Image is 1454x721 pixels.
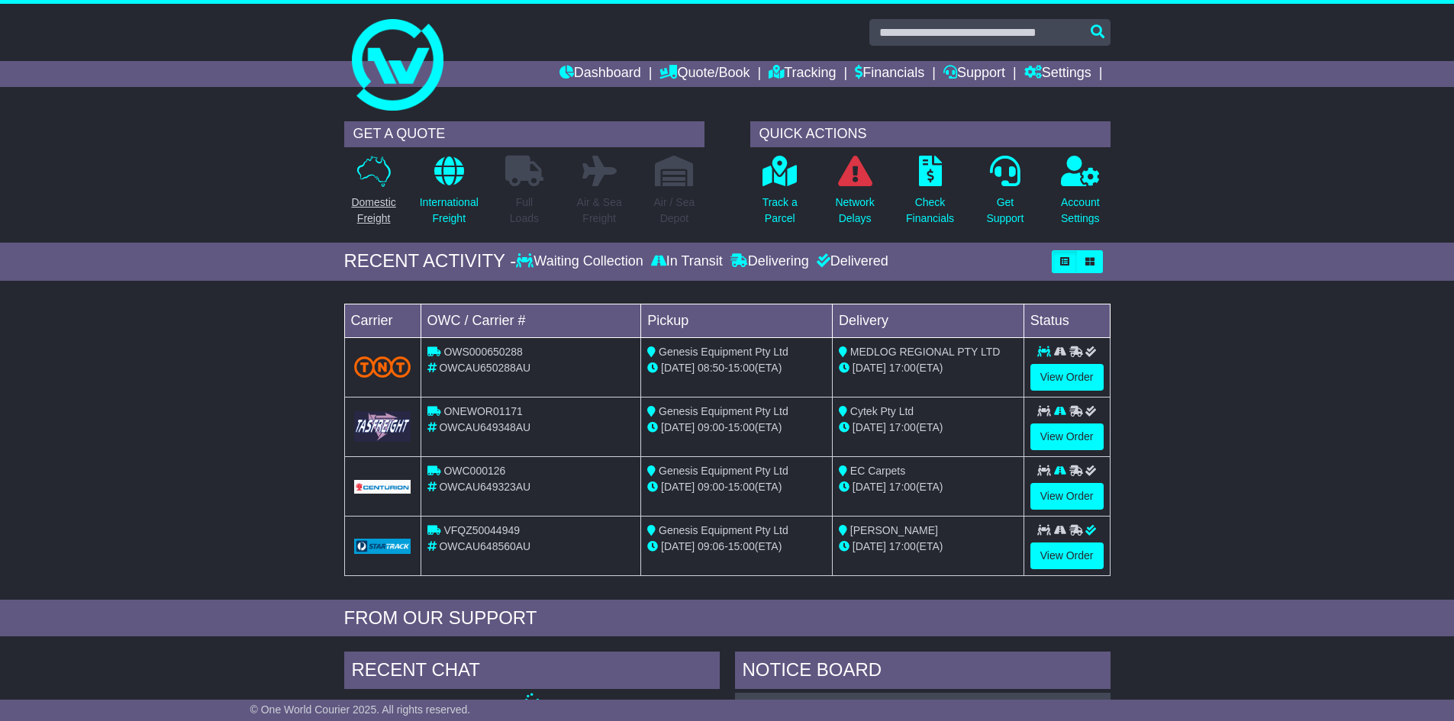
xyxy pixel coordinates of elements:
[850,405,914,417] span: Cytek Pty Ltd
[559,61,641,87] a: Dashboard
[839,539,1017,555] div: (ETA)
[850,346,1001,358] span: MEDLOG REGIONAL PTY LTD
[943,61,1005,87] a: Support
[889,481,916,493] span: 17:00
[661,540,695,552] span: [DATE]
[661,421,695,433] span: [DATE]
[889,421,916,433] span: 17:00
[350,155,396,235] a: DomesticFreight
[647,420,826,436] div: - (ETA)
[762,155,798,235] a: Track aParcel
[344,250,517,272] div: RECENT ACTIVITY -
[727,253,813,270] div: Delivering
[661,481,695,493] span: [DATE]
[889,362,916,374] span: 17:00
[439,362,530,374] span: OWCAU650288AU
[647,539,826,555] div: - (ETA)
[1024,61,1091,87] a: Settings
[354,411,411,441] img: GetCarrierServiceLogo
[659,465,788,477] span: Genesis Equipment Pty Ltd
[698,362,724,374] span: 08:50
[906,195,954,227] p: Check Financials
[647,479,826,495] div: - (ETA)
[853,540,886,552] span: [DATE]
[419,155,479,235] a: InternationalFreight
[850,524,938,536] span: [PERSON_NAME]
[1030,423,1104,450] a: View Order
[647,360,826,376] div: - (ETA)
[839,479,1017,495] div: (ETA)
[439,540,530,552] span: OWCAU648560AU
[354,356,411,377] img: TNT_Domestic.png
[659,405,788,417] span: Genesis Equipment Pty Ltd
[834,155,875,235] a: NetworkDelays
[1030,542,1104,569] a: View Order
[647,253,727,270] div: In Transit
[750,121,1111,147] div: QUICK ACTIONS
[1060,155,1101,235] a: AccountSettings
[344,607,1111,629] div: FROM OUR SUPPORT
[835,195,874,227] p: Network Delays
[577,195,622,227] p: Air & Sea Freight
[344,121,704,147] div: GET A QUOTE
[443,524,520,536] span: VFQZ50044949
[1061,195,1100,227] p: Account Settings
[641,304,833,337] td: Pickup
[735,652,1111,693] div: NOTICE BOARD
[839,360,1017,376] div: (ETA)
[832,304,1024,337] td: Delivery
[420,195,479,227] p: International Freight
[728,421,755,433] span: 15:00
[659,346,788,358] span: Genesis Equipment Pty Ltd
[351,195,395,227] p: Domestic Freight
[421,304,641,337] td: OWC / Carrier #
[889,540,916,552] span: 17:00
[1024,304,1110,337] td: Status
[728,362,755,374] span: 15:00
[659,524,788,536] span: Genesis Equipment Pty Ltd
[1030,364,1104,391] a: View Order
[443,346,523,358] span: OWS000650288
[439,481,530,493] span: OWCAU649323AU
[839,420,1017,436] div: (ETA)
[728,540,755,552] span: 15:00
[659,61,750,87] a: Quote/Book
[855,61,924,87] a: Financials
[698,481,724,493] span: 09:00
[654,195,695,227] p: Air / Sea Depot
[762,195,798,227] p: Track a Parcel
[985,155,1024,235] a: GetSupport
[354,539,411,554] img: GetCarrierServiceLogo
[850,465,905,477] span: EC Carpets
[443,465,505,477] span: OWC000126
[661,362,695,374] span: [DATE]
[905,155,955,235] a: CheckFinancials
[698,421,724,433] span: 09:00
[728,481,755,493] span: 15:00
[853,362,886,374] span: [DATE]
[344,304,421,337] td: Carrier
[516,253,646,270] div: Waiting Collection
[769,61,836,87] a: Tracking
[698,540,724,552] span: 09:06
[853,481,886,493] span: [DATE]
[813,253,888,270] div: Delivered
[344,652,720,693] div: RECENT CHAT
[986,195,1024,227] p: Get Support
[853,421,886,433] span: [DATE]
[443,405,522,417] span: ONEWOR01171
[505,195,543,227] p: Full Loads
[439,421,530,433] span: OWCAU649348AU
[354,480,411,494] img: GetCarrierServiceLogo
[250,703,471,716] span: © One World Courier 2025. All rights reserved.
[1030,483,1104,510] a: View Order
